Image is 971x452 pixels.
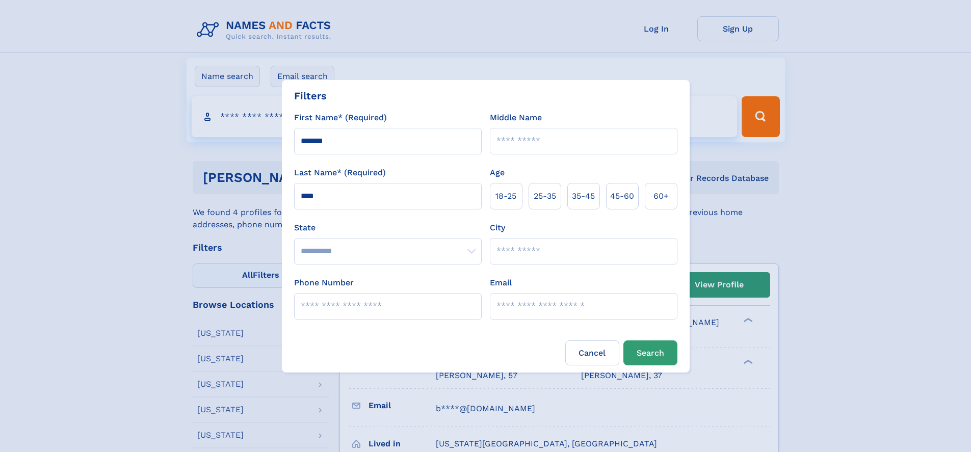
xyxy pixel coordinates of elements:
[490,222,505,234] label: City
[294,222,482,234] label: State
[294,88,327,103] div: Filters
[653,190,669,202] span: 60+
[495,190,516,202] span: 18‑25
[534,190,556,202] span: 25‑35
[294,167,386,179] label: Last Name* (Required)
[623,340,677,365] button: Search
[610,190,634,202] span: 45‑60
[565,340,619,365] label: Cancel
[490,112,542,124] label: Middle Name
[294,112,387,124] label: First Name* (Required)
[490,167,505,179] label: Age
[490,277,512,289] label: Email
[294,277,354,289] label: Phone Number
[572,190,595,202] span: 35‑45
